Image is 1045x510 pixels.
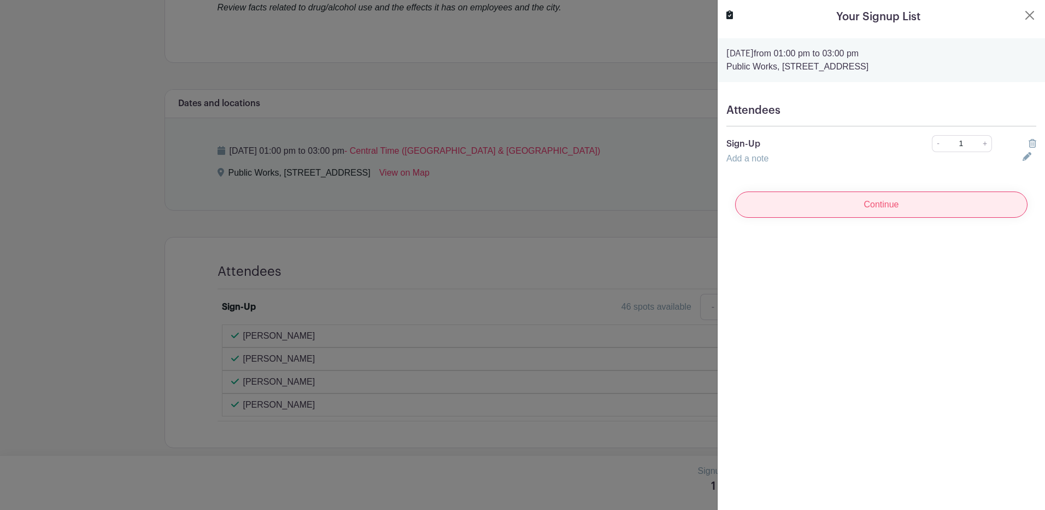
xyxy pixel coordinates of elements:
[726,49,754,58] strong: [DATE]
[836,9,920,25] h5: Your Signup List
[1023,9,1036,22] button: Close
[735,192,1028,218] input: Continue
[932,135,944,152] a: -
[978,135,992,152] a: +
[726,60,1036,73] p: Public Works, [STREET_ADDRESS]
[726,137,902,150] p: Sign-Up
[726,47,1036,60] p: from 01:00 pm to 03:00 pm
[726,104,1036,117] h5: Attendees
[726,154,768,163] a: Add a note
